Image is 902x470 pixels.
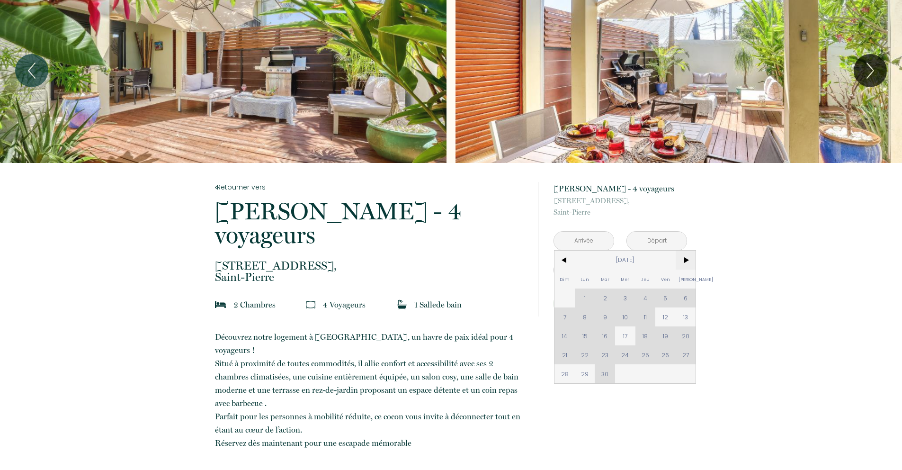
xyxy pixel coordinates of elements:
[554,195,687,207] span: [STREET_ADDRESS],
[615,270,635,289] span: Mer
[215,330,526,450] p: Découvrez notre logement à [GEOGRAPHIC_DATA], un havre de paix idéal pour 4 voyageurs ! Situé à p...
[655,270,676,289] span: Ven
[215,260,526,271] span: [STREET_ADDRESS],
[215,260,526,283] p: Saint-Pierre
[554,232,614,250] input: Arrivée
[215,199,526,247] p: [PERSON_NAME] - 4 voyageurs
[575,364,595,383] span: 29
[554,182,687,195] p: [PERSON_NAME] - 4 voyageurs
[627,232,687,250] input: Départ
[615,326,635,345] span: 17
[272,300,276,309] span: s
[414,298,462,311] p: 1 Salle de bain
[215,182,526,192] a: Retourner vers
[233,298,276,311] p: 2 Chambre
[15,54,48,87] button: Previous
[323,298,366,311] p: 4 Voyageur
[676,270,696,289] span: [PERSON_NAME]
[306,300,315,309] img: guests
[554,364,575,383] span: 28
[554,270,575,289] span: Dim
[362,300,366,309] span: s
[655,307,676,326] span: 12
[676,307,696,326] span: 13
[575,251,676,270] span: [DATE]
[595,270,615,289] span: Mar
[854,54,887,87] button: Next
[635,270,656,289] span: Jeu
[554,291,687,316] button: Réserver
[554,195,687,218] p: Saint-Pierre
[554,251,575,270] span: <
[676,251,696,270] span: >
[575,270,595,289] span: Lun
